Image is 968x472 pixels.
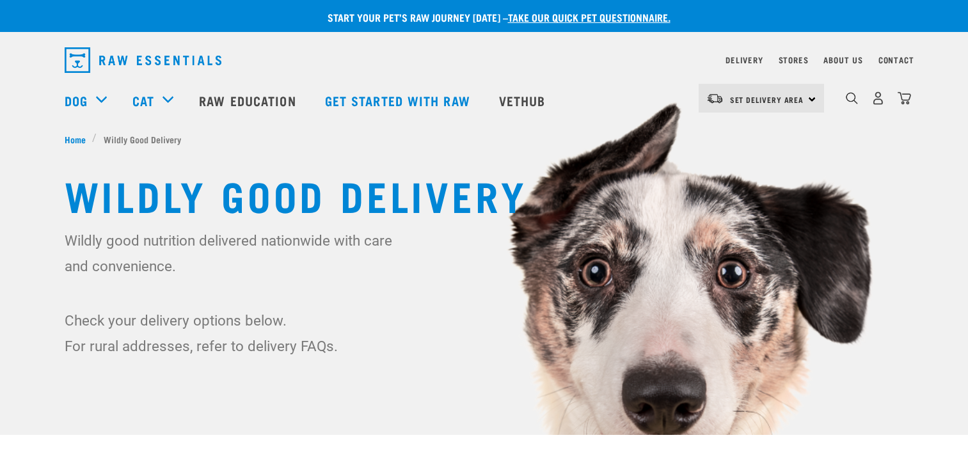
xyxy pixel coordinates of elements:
[312,75,486,126] a: Get started with Raw
[846,92,858,104] img: home-icon-1@2x.png
[132,91,154,110] a: Cat
[65,308,401,359] p: Check your delivery options below. For rural addresses, refer to delivery FAQs.
[871,91,885,105] img: user.png
[898,91,911,105] img: home-icon@2x.png
[65,171,904,217] h1: Wildly Good Delivery
[726,58,763,62] a: Delivery
[878,58,914,62] a: Contact
[54,42,914,78] nav: dropdown navigation
[65,47,221,73] img: Raw Essentials Logo
[779,58,809,62] a: Stores
[706,93,724,104] img: van-moving.png
[730,97,804,102] span: Set Delivery Area
[508,14,670,20] a: take our quick pet questionnaire.
[823,58,862,62] a: About Us
[486,75,562,126] a: Vethub
[65,132,86,146] span: Home
[186,75,312,126] a: Raw Education
[65,228,401,279] p: Wildly good nutrition delivered nationwide with care and convenience.
[65,132,904,146] nav: breadcrumbs
[65,132,93,146] a: Home
[65,91,88,110] a: Dog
